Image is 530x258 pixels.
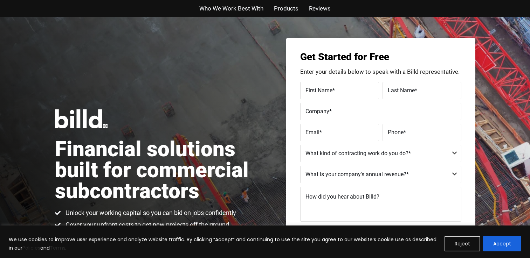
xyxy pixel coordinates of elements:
span: Company [305,108,329,114]
span: Unlock your working capital so you can bid on jobs confidently [64,209,236,217]
h3: Get Started for Free [300,52,461,62]
span: Phone [388,129,404,135]
a: Policies [22,244,40,251]
a: Terms [50,244,66,251]
button: Reject [445,236,480,251]
a: Reviews [309,3,331,14]
h1: Financial solutions built for commercial subcontractors [55,139,265,202]
p: We use cookies to improve user experience and analyze website traffic. By clicking “Accept” and c... [9,235,439,252]
span: Email [305,129,319,135]
a: Who We Work Best With [199,3,263,14]
p: Enter your details below to speak with a Billd representative. [300,69,461,75]
button: Accept [483,236,521,251]
a: Products [274,3,298,14]
span: Cover your upfront costs to get new projects off the ground [64,221,229,229]
span: How did you hear about Billd? [305,193,379,200]
span: First Name [305,87,332,93]
span: Last Name [388,87,415,93]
